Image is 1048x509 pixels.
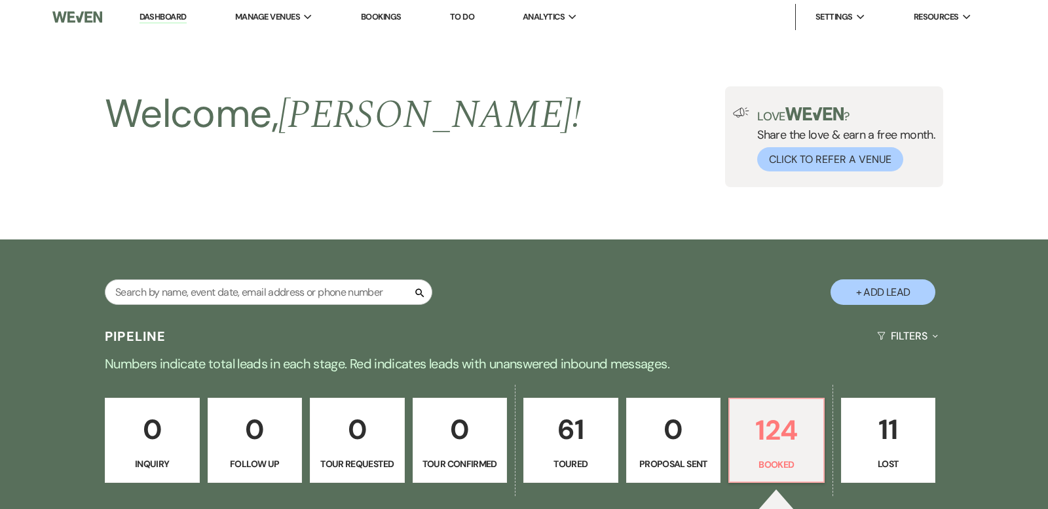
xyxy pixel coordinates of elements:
[850,457,927,471] p: Lost
[361,11,402,22] a: Bookings
[140,11,187,24] a: Dashboard
[216,408,294,451] p: 0
[318,408,396,451] p: 0
[728,398,825,483] a: 124Booked
[872,319,943,353] button: Filters
[208,398,303,483] a: 0Follow Up
[831,279,935,305] button: + Add Lead
[757,107,935,122] p: Love ?
[113,457,191,471] p: Inquiry
[52,3,102,31] img: Weven Logo
[738,457,815,472] p: Booked
[523,10,565,24] span: Analytics
[914,10,959,24] span: Resources
[785,107,844,120] img: weven-logo-green.svg
[216,457,294,471] p: Follow Up
[113,408,191,451] p: 0
[532,408,610,451] p: 61
[52,353,996,374] p: Numbers indicate total leads in each stage. Red indicates leads with unanswered inbound messages.
[310,398,405,483] a: 0Tour Requested
[749,107,935,171] div: Share the love & earn a free month.
[413,398,508,483] a: 0Tour Confirmed
[850,408,927,451] p: 11
[733,107,749,118] img: loud-speaker-illustration.svg
[626,398,721,483] a: 0Proposal Sent
[815,10,853,24] span: Settings
[318,457,396,471] p: Tour Requested
[738,408,815,452] p: 124
[635,408,713,451] p: 0
[757,147,903,171] button: Click to Refer a Venue
[278,85,581,145] span: [PERSON_NAME] !
[105,398,200,483] a: 0Inquiry
[841,398,936,483] a: 11Lost
[105,279,432,305] input: Search by name, event date, email address or phone number
[105,327,166,345] h3: Pipeline
[523,398,618,483] a: 61Toured
[421,457,499,471] p: Tour Confirmed
[635,457,713,471] p: Proposal Sent
[450,11,474,22] a: To Do
[235,10,300,24] span: Manage Venues
[105,86,581,143] h2: Welcome,
[421,408,499,451] p: 0
[532,457,610,471] p: Toured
